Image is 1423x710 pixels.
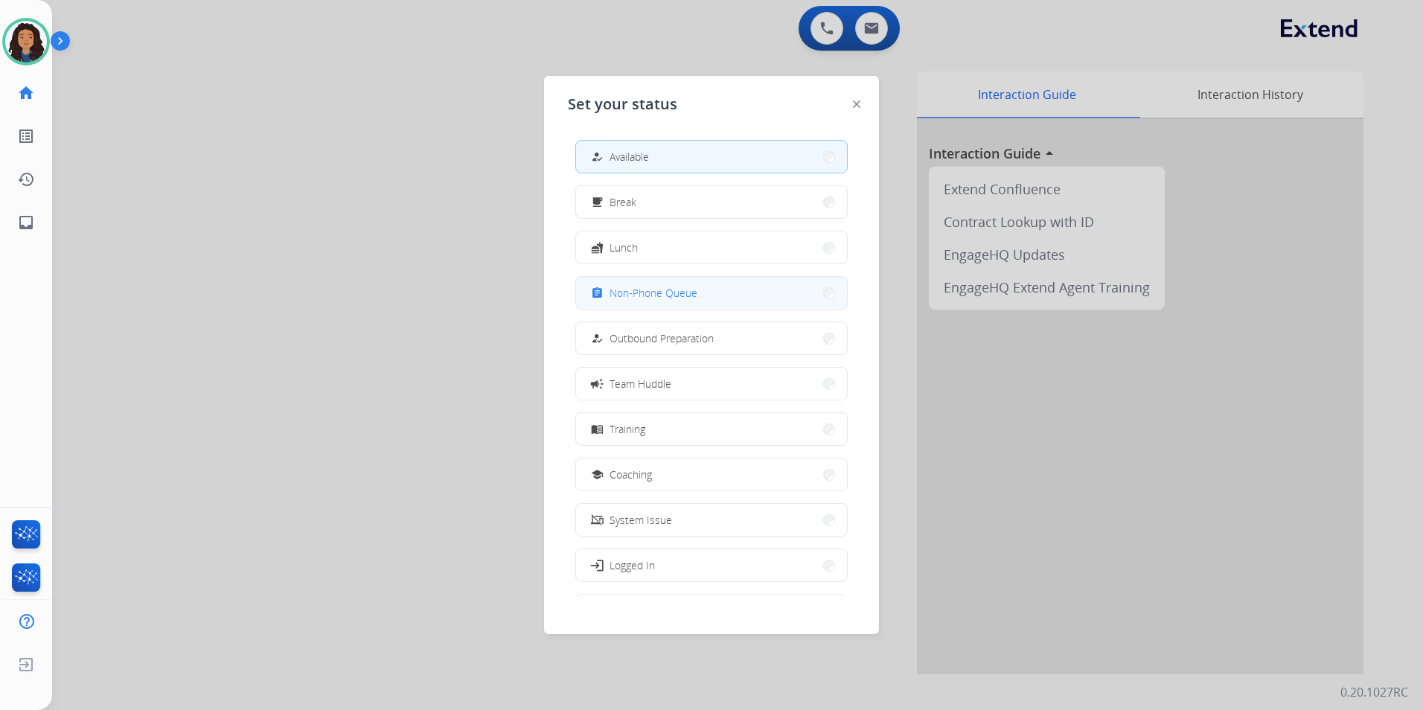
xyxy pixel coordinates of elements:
button: Lunch [576,231,847,263]
button: Team Huddle [576,368,847,400]
img: avatar [5,21,47,63]
mat-icon: how_to_reg [591,150,604,163]
mat-icon: school [591,468,604,481]
mat-icon: how_to_reg [591,332,604,345]
mat-icon: free_breakfast [591,196,604,208]
mat-icon: assignment [591,287,604,299]
button: Training [576,413,847,445]
span: Break [610,194,636,210]
button: Logged In [576,549,847,581]
button: Offline [576,595,847,627]
mat-icon: phonelink_off [591,514,604,526]
span: Non-Phone Queue [610,285,697,301]
span: Coaching [610,467,652,482]
img: close-button [853,100,860,108]
mat-icon: menu_book [591,423,604,435]
mat-icon: fastfood [591,241,604,254]
button: System Issue [576,504,847,536]
mat-icon: list_alt [17,127,35,145]
span: Set your status [568,94,677,115]
mat-icon: login [589,557,604,572]
button: Coaching [576,458,847,490]
mat-icon: inbox [17,214,35,231]
span: Available [610,149,649,164]
mat-icon: home [17,84,35,102]
button: Non-Phone Queue [576,277,847,309]
p: 0.20.1027RC [1340,683,1408,701]
mat-icon: campaign [589,376,604,391]
span: System Issue [610,512,672,528]
span: Logged In [610,557,655,573]
button: Outbound Preparation [576,322,847,354]
button: Break [576,186,847,218]
button: Available [576,141,847,173]
span: Team Huddle [610,376,671,391]
span: Training [610,421,645,437]
span: Lunch [610,240,638,255]
span: Outbound Preparation [610,330,714,346]
mat-icon: history [17,170,35,188]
